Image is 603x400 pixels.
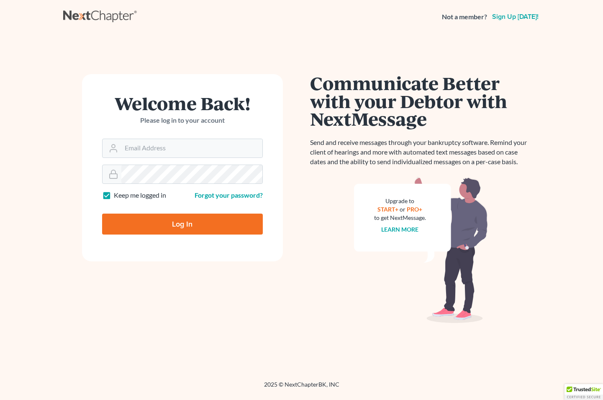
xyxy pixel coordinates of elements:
div: TrustedSite Certified [565,384,603,400]
h1: Welcome Back! [102,94,263,112]
a: PRO+ [407,206,422,213]
label: Keep me logged in [114,191,166,200]
div: 2025 © NextChapterBK, INC [63,380,540,395]
span: or [400,206,405,213]
img: nextmessage_bg-59042aed3d76b12b5cd301f8e5b87938c9018125f34e5fa2b7a6b67550977c72.svg [354,177,488,323]
div: Upgrade to [374,197,426,205]
a: START+ [377,206,398,213]
strong: Not a member? [442,12,487,22]
div: to get NextMessage. [374,214,426,222]
p: Send and receive messages through your bankruptcy software. Remind your client of hearings and mo... [310,138,532,167]
a: Sign up [DATE]! [490,13,540,20]
h1: Communicate Better with your Debtor with NextMessage [310,74,532,128]
input: Email Address [121,139,262,157]
p: Please log in to your account [102,116,263,125]
a: Learn more [381,226,418,233]
a: Forgot your password? [195,191,263,199]
input: Log In [102,214,263,235]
